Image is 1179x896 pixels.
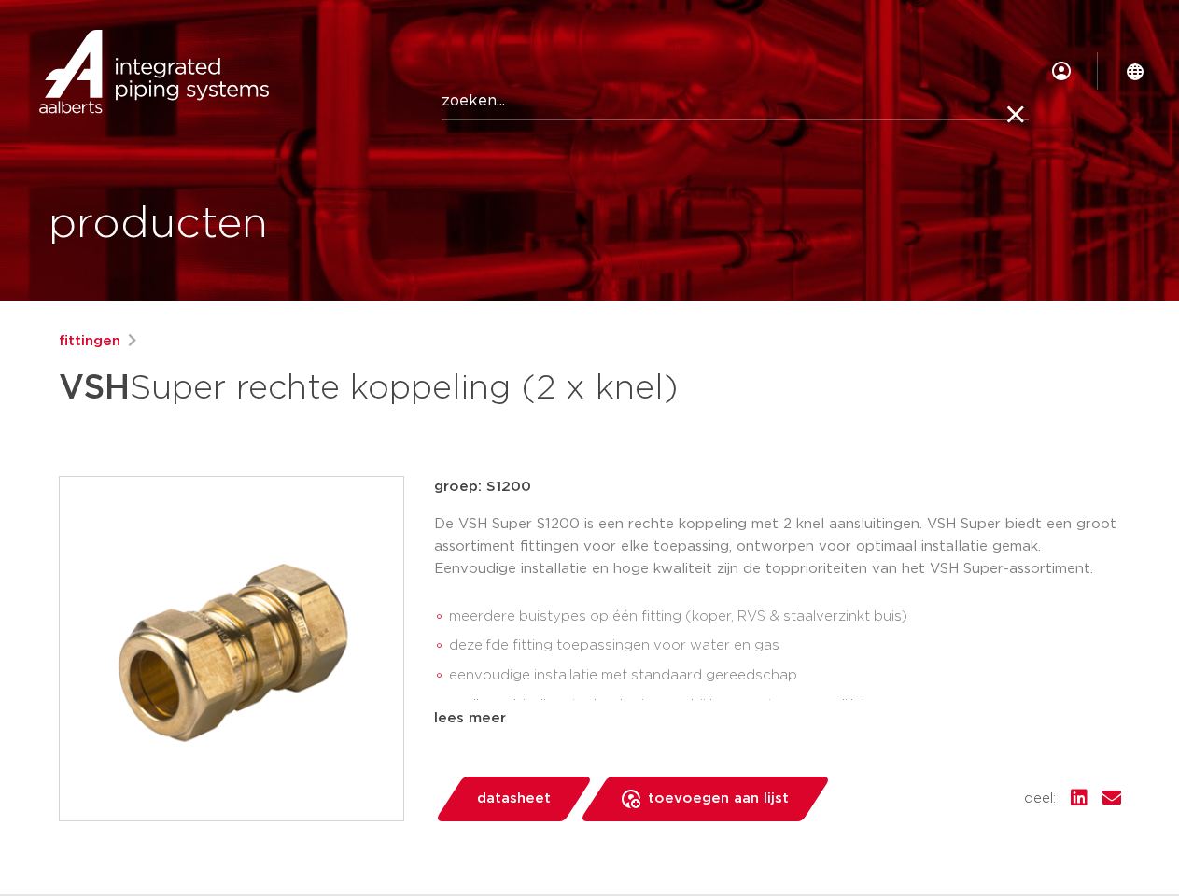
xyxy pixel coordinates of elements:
h1: producten [49,195,268,255]
img: Product Image for VSH Super rechte koppeling (2 x knel) [60,477,403,820]
p: groep: S1200 [434,476,1121,498]
a: datasheet [434,777,593,821]
input: zoeken... [442,83,1029,120]
span: toevoegen aan lijst [648,784,789,814]
li: eenvoudige installatie met standaard gereedschap [449,661,1121,691]
p: De VSH Super S1200 is een rechte koppeling met 2 knel aansluitingen. VSH Super biedt een groot as... [434,513,1121,581]
h1: Super rechte koppeling (2 x knel) [59,360,760,416]
span: datasheet [477,784,551,814]
div: lees meer [434,707,1121,730]
li: meerdere buistypes op één fitting (koper, RVS & staalverzinkt buis) [449,602,1121,632]
strong: VSH [59,371,130,405]
div: my IPS [1052,34,1071,109]
span: deel: [1024,788,1056,810]
li: dezelfde fitting toepassingen voor water en gas [449,631,1121,661]
a: fittingen [59,330,120,353]
li: snelle verbindingstechnologie waarbij her-montage mogelijk is [449,691,1121,721]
